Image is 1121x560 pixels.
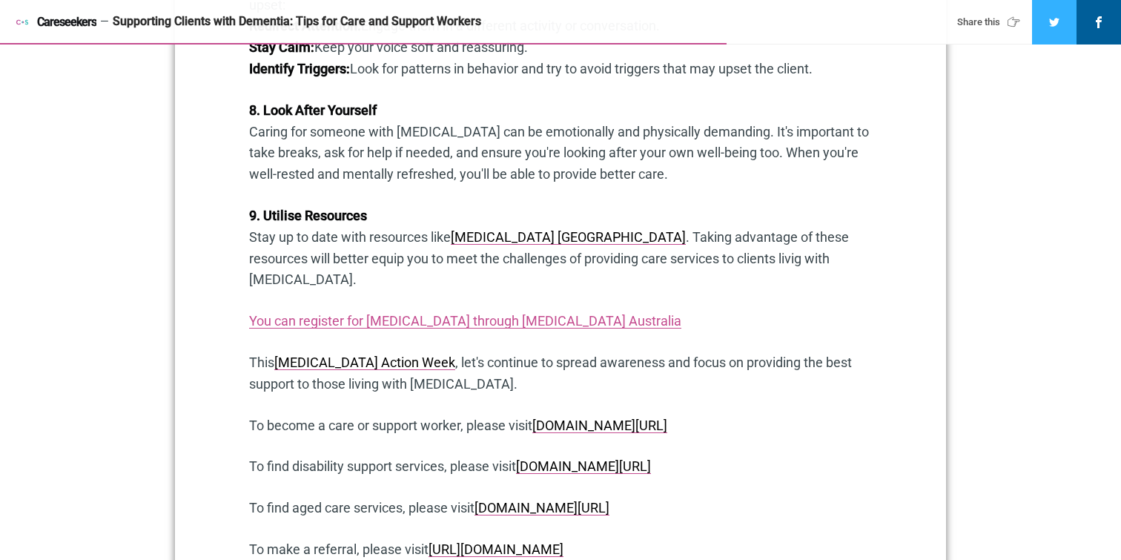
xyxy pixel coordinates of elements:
strong: Stay Calm: [249,39,314,55]
a: [MEDICAL_DATA] Action Week [274,355,455,370]
div: Supporting Clients with Dementia: Tips for Care and Support Workers [113,14,935,30]
p: This , let's continue to spread awareness and focus on providing the best support to those living... [249,352,872,395]
strong: Identify Triggers: [249,61,350,76]
span: Careseekers [37,16,96,29]
p: To find aged care services, please visit [249,498,872,519]
a: [DOMAIN_NAME][URL] [532,418,667,433]
strong: 9. Utilise Resources [249,208,367,223]
p: Stay up to date with resources like . Taking advantage of these resources will better equip you t... [249,205,872,291]
a: You can register for [MEDICAL_DATA] through [MEDICAL_DATA] Australia [249,313,681,329]
p: Caring for someone with [MEDICAL_DATA] can be emotionally and physically demanding. It's importan... [249,100,872,185]
a: [DOMAIN_NAME][URL] [516,458,651,474]
a: [DOMAIN_NAME][URL] [474,500,609,515]
a: [MEDICAL_DATA] [GEOGRAPHIC_DATA] [451,229,686,245]
img: Careseekers icon [15,15,30,30]
strong: 8. Look After Yourself [249,102,377,118]
p: To find disability support services, please visit [249,456,872,478]
span: — [100,16,109,27]
div: Share this [957,16,1025,29]
p: To become a care or support worker, please visit [249,415,872,437]
a: [URL][DOMAIN_NAME] [429,541,563,557]
a: Careseekers [15,15,96,30]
